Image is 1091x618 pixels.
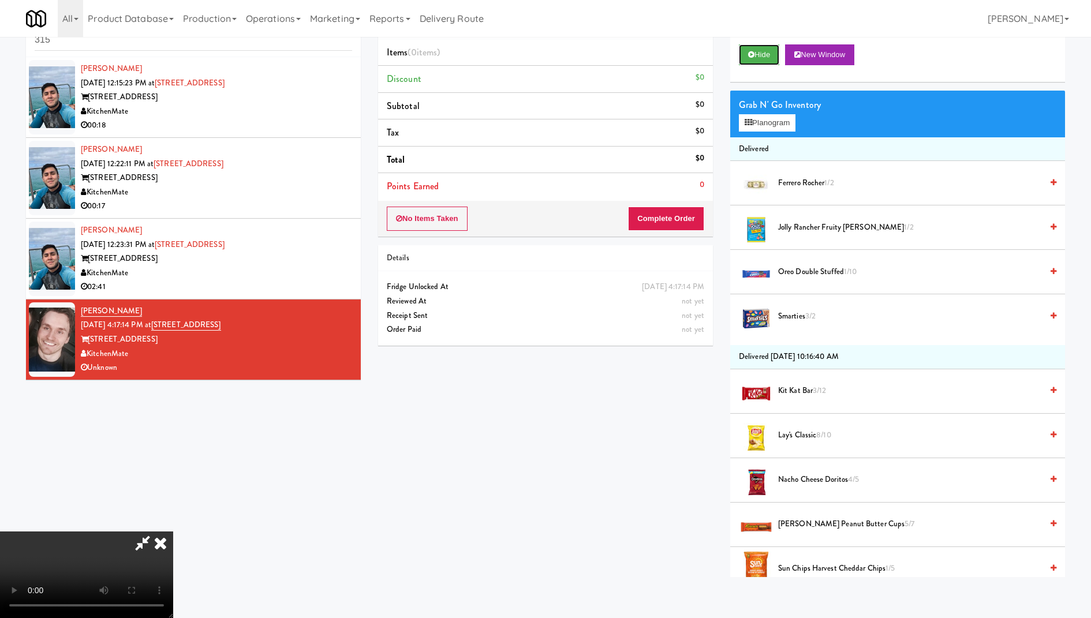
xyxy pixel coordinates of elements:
[628,207,704,231] button: Complete Order
[81,280,352,294] div: 02:41
[387,207,468,231] button: No Items Taken
[848,474,859,485] span: 4/5
[154,158,223,169] a: [STREET_ADDRESS]
[387,179,439,193] span: Points Earned
[696,98,704,112] div: $0
[81,185,352,200] div: KitchenMate
[26,138,361,219] li: [PERSON_NAME][DATE] 12:22:11 PM at[STREET_ADDRESS][STREET_ADDRESS]KitchenMate00:17
[785,44,854,65] button: New Window
[700,178,704,192] div: 0
[81,347,352,361] div: KitchenMate
[778,176,1042,190] span: Ferrero Rocher
[778,265,1042,279] span: Oreo Double Stuffed
[81,158,154,169] span: [DATE] 12:22:11 PM at
[805,310,816,321] span: 3/2
[35,29,352,51] input: Search vision orders
[778,220,1042,235] span: Jolly Rancher Fruity [PERSON_NAME]
[739,114,795,132] button: Planogram
[387,72,421,85] span: Discount
[387,46,440,59] span: Items
[778,309,1042,324] span: Smarties
[778,561,1042,576] span: Sun Chips Harvest Cheddar Chips
[642,280,704,294] div: [DATE] 4:17:14 PM
[774,428,1056,443] div: Lay's Classic8/10
[696,151,704,166] div: $0
[682,295,704,306] span: not yet
[81,144,142,155] a: [PERSON_NAME]
[387,294,704,309] div: Reviewed At
[774,220,1056,235] div: Jolly Rancher Fruity [PERSON_NAME]1/2
[387,280,704,294] div: Fridge Unlocked At
[885,563,895,574] span: 1/5
[81,332,352,347] div: [STREET_ADDRESS]
[816,429,831,440] span: 8/10
[81,118,352,133] div: 00:18
[151,319,221,331] a: [STREET_ADDRESS]
[81,77,155,88] span: [DATE] 12:15:23 PM at
[774,561,1056,576] div: Sun Chips Harvest Cheddar Chips1/5
[774,265,1056,279] div: Oreo Double Stuffed1/10
[26,299,361,380] li: [PERSON_NAME][DATE] 4:17:14 PM at[STREET_ADDRESS][STREET_ADDRESS]KitchenMateUnknown
[81,361,352,375] div: Unknown
[387,99,420,113] span: Subtotal
[26,219,361,299] li: [PERSON_NAME][DATE] 12:23:31 PM at[STREET_ADDRESS][STREET_ADDRESS]KitchenMate02:41
[387,251,704,265] div: Details
[155,77,225,88] a: [STREET_ADDRESS]
[739,44,779,65] button: Hide
[26,9,46,29] img: Micromart
[774,473,1056,487] div: Nacho Cheese Doritos4/5
[824,177,834,188] span: 1/2
[774,517,1056,531] div: [PERSON_NAME] Peanut Butter Cups5/7
[774,384,1056,398] div: Kit Kat Bar3/12
[774,176,1056,190] div: Ferrero Rocher1/2
[778,517,1042,531] span: [PERSON_NAME] Peanut Butter Cups
[408,46,440,59] span: (0 )
[81,239,155,250] span: [DATE] 12:23:31 PM at
[81,266,352,280] div: KitchenMate
[730,345,1065,369] li: Delivered [DATE] 10:16:40 AM
[387,153,405,166] span: Total
[387,309,704,323] div: Receipt Sent
[81,171,352,185] div: [STREET_ADDRESS]
[26,57,361,138] li: [PERSON_NAME][DATE] 12:15:23 PM at[STREET_ADDRESS][STREET_ADDRESS]KitchenMate00:18
[696,70,704,85] div: $0
[682,310,704,321] span: not yet
[81,319,151,330] span: [DATE] 4:17:14 PM at
[778,428,1042,443] span: Lay's Classic
[81,63,142,74] a: [PERSON_NAME]
[417,46,438,59] ng-pluralize: items
[387,126,399,139] span: Tax
[81,104,352,119] div: KitchenMate
[730,137,1065,162] li: Delivered
[905,518,914,529] span: 5/7
[739,96,1056,114] div: Grab N' Go Inventory
[81,305,142,317] a: [PERSON_NAME]
[904,222,913,233] span: 1/2
[696,124,704,138] div: $0
[81,90,352,104] div: [STREET_ADDRESS]
[81,199,352,214] div: 00:17
[844,266,857,277] span: 1/10
[682,324,704,335] span: not yet
[155,239,225,250] a: [STREET_ADDRESS]
[387,323,704,337] div: Order Paid
[778,473,1042,487] span: Nacho Cheese Doritos
[778,384,1042,398] span: Kit Kat Bar
[81,252,352,266] div: [STREET_ADDRESS]
[774,309,1056,324] div: Smarties3/2
[813,385,826,396] span: 3/12
[81,224,142,235] a: [PERSON_NAME]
